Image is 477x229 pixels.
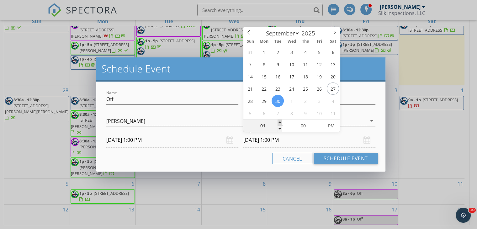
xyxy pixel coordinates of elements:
[244,83,256,95] span: September 21, 2025
[106,118,145,124] div: [PERSON_NAME]
[282,120,284,132] span: :
[271,40,285,44] span: Tue
[243,40,257,44] span: Sun
[244,58,256,70] span: September 7, 2025
[299,83,311,95] span: September 25, 2025
[299,95,311,107] span: October 2, 2025
[326,40,340,44] span: Sat
[272,95,284,107] span: September 30, 2025
[299,46,311,58] span: September 4, 2025
[313,70,325,83] span: September 19, 2025
[327,107,339,119] span: October 11, 2025
[285,95,298,107] span: October 1, 2025
[322,120,340,132] span: Click to toggle
[313,58,325,70] span: September 12, 2025
[106,132,238,148] input: Select date
[327,95,339,107] span: October 4, 2025
[244,70,256,83] span: September 14, 2025
[285,58,298,70] span: September 10, 2025
[327,46,339,58] span: September 6, 2025
[299,107,311,119] span: October 9, 2025
[285,83,298,95] span: September 24, 2025
[313,83,325,95] span: September 26, 2025
[299,40,312,44] span: Thu
[258,70,270,83] span: September 15, 2025
[272,83,284,95] span: September 23, 2025
[258,46,270,58] span: September 1, 2025
[327,70,339,83] span: September 20, 2025
[299,70,311,83] span: September 18, 2025
[258,95,270,107] span: September 29, 2025
[244,95,256,107] span: September 28, 2025
[244,107,256,119] span: October 5, 2025
[327,58,339,70] span: September 13, 2025
[257,40,271,44] span: Mon
[469,208,476,213] span: 10
[300,29,321,37] input: Year
[272,58,284,70] span: September 9, 2025
[313,46,325,58] span: September 5, 2025
[101,62,380,75] h2: Schedule Event
[313,107,325,119] span: October 10, 2025
[285,40,299,44] span: Wed
[272,70,284,83] span: September 16, 2025
[368,117,375,125] i: arrow_drop_down
[285,70,298,83] span: September 17, 2025
[244,46,256,58] span: August 31, 2025
[272,107,284,119] span: October 7, 2025
[314,153,378,164] button: Schedule Event
[258,58,270,70] span: September 8, 2025
[285,107,298,119] span: October 8, 2025
[258,83,270,95] span: September 22, 2025
[272,46,284,58] span: September 2, 2025
[327,83,339,95] span: September 27, 2025
[299,58,311,70] span: September 11, 2025
[272,153,312,164] button: Cancel
[243,132,375,148] input: Select date
[313,95,325,107] span: October 3, 2025
[456,208,471,223] iframe: Intercom live chat
[312,40,326,44] span: Fri
[285,46,298,58] span: September 3, 2025
[258,107,270,119] span: October 6, 2025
